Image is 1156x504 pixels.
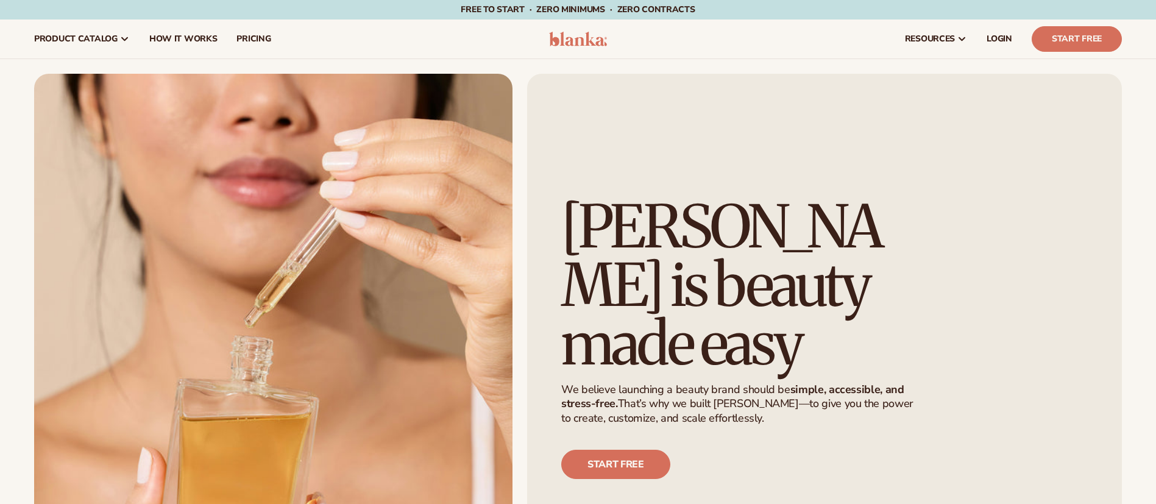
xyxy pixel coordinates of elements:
[895,20,977,59] a: resources
[140,20,227,59] a: How It Works
[149,34,218,44] span: How It Works
[461,4,695,15] span: Free to start · ZERO minimums · ZERO contracts
[561,450,670,479] a: Start free
[34,34,118,44] span: product catalog
[561,382,904,411] strong: simple, accessible, and stress-free.
[905,34,955,44] span: resources
[227,20,280,59] a: pricing
[561,197,932,373] h1: [PERSON_NAME] is beauty made easy
[1032,26,1122,52] a: Start Free
[549,32,607,46] img: logo
[236,34,271,44] span: pricing
[24,20,140,59] a: product catalog
[561,383,924,425] p: We believe launching a beauty brand should be That’s why we built [PERSON_NAME]—to give you the p...
[977,20,1022,59] a: LOGIN
[987,34,1012,44] span: LOGIN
